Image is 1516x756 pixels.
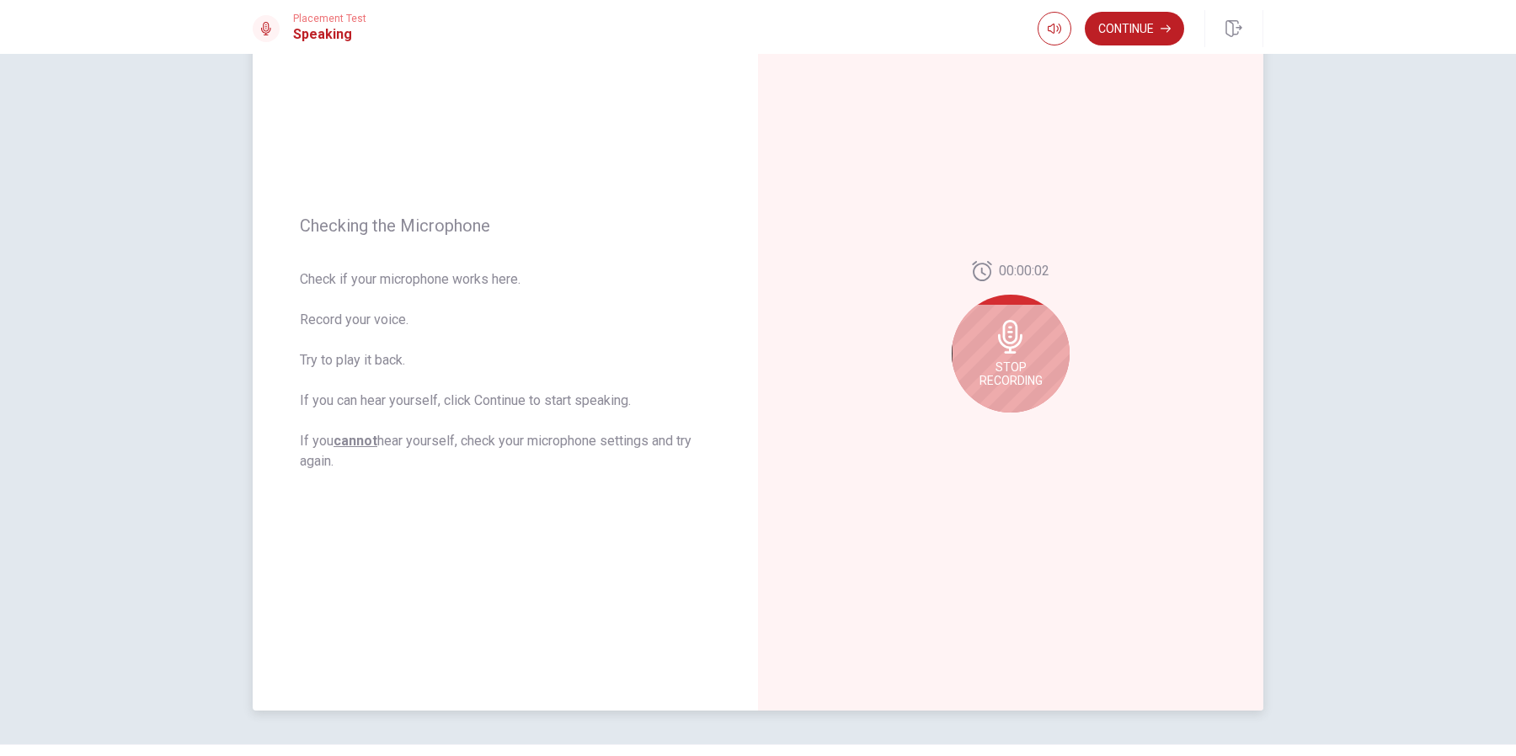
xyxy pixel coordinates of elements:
h1: Speaking [293,24,366,45]
span: Checking the Microphone [300,216,711,236]
span: Placement Test [293,13,366,24]
button: Continue [1085,12,1184,45]
div: Stop Recording [952,295,1070,413]
span: 00:00:02 [999,261,1049,281]
u: cannot [334,433,377,449]
span: Check if your microphone works here. Record your voice. Try to play it back. If you can hear your... [300,269,711,471]
span: Stop Recording [980,360,1043,387]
